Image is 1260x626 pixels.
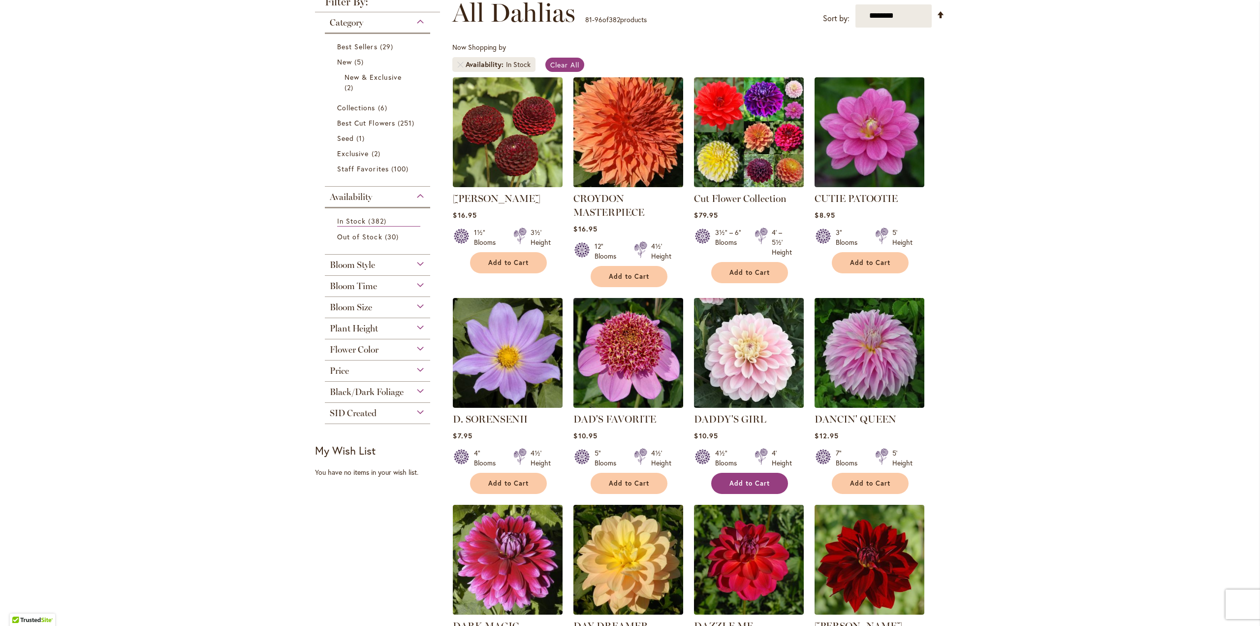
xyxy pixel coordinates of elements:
[694,77,804,187] img: CUT FLOWER COLLECTION
[729,479,770,488] span: Add to Cart
[452,42,506,52] span: Now Shopping by
[823,9,850,28] label: Sort by:
[815,505,924,615] img: DEBORA RENAE
[453,413,528,425] a: D. SORENSENII
[694,193,787,204] a: Cut Flower Collection
[815,607,924,617] a: DEBORA RENAE
[531,228,551,247] div: 3½' Height
[345,72,402,82] span: New & Exclusive
[711,473,788,494] button: Add to Cart
[595,448,622,468] div: 5" Blooms
[453,77,563,187] img: CROSSFIELD EBONY
[372,148,383,159] span: 2
[550,60,579,69] span: Clear All
[651,448,671,468] div: 4½' Height
[330,365,349,376] span: Price
[506,60,531,69] div: In Stock
[488,259,529,267] span: Add to Cart
[591,473,667,494] button: Add to Cart
[573,431,597,440] span: $10.95
[573,180,683,189] a: CROYDON MASTERPIECE
[337,164,420,174] a: Staff Favorites
[694,413,766,425] a: DADDY'S GIRL
[330,192,372,202] span: Availability
[573,607,683,617] a: DAY DREAMER
[337,164,389,173] span: Staff Favorites
[573,400,683,410] a: DAD'S FAVORITE
[694,298,804,408] img: DADDY'S GIRL
[474,228,502,247] div: 1½" Blooms
[453,607,563,617] a: DARK MAGIC
[573,298,683,408] img: DAD'S FAVORITE
[815,210,835,220] span: $8.95
[315,443,376,458] strong: My Wish List
[337,148,420,159] a: Exclusive
[330,323,378,334] span: Plant Height
[453,210,476,220] span: $16.95
[337,216,420,227] a: In Stock 382
[330,281,377,292] span: Bloom Time
[595,15,602,24] span: 96
[694,505,804,615] img: DAZZLE ME
[337,133,420,143] a: Seed
[356,133,367,143] span: 1
[453,505,563,615] img: DARK MAGIC
[545,58,584,72] a: Clear All
[694,210,718,220] span: $79.95
[315,467,446,477] div: You have no items in your wish list.
[711,262,788,283] button: Add to Cart
[694,180,804,189] a: CUT FLOWER COLLECTION
[453,431,472,440] span: $7.95
[573,413,656,425] a: DAD'S FAVORITE
[488,479,529,488] span: Add to Cart
[391,164,411,174] span: 100
[850,479,890,488] span: Add to Cart
[378,102,390,113] span: 6
[368,216,388,226] span: 382
[892,448,913,468] div: 5' Height
[850,259,890,267] span: Add to Cart
[453,298,563,408] img: D. SORENSENII
[651,241,671,261] div: 4½' Height
[330,17,363,28] span: Category
[729,268,770,277] span: Add to Cart
[595,241,622,261] div: 12" Blooms
[815,77,924,187] img: CUTIE PATOOTIE
[694,400,804,410] a: DADDY'S GIRL
[573,77,683,187] img: CROYDON MASTERPIECE
[337,231,420,242] a: Out of Stock 30
[337,102,420,113] a: Collections
[609,479,649,488] span: Add to Cart
[832,252,909,273] button: Add to Cart
[398,118,417,128] span: 251
[609,272,649,281] span: Add to Cart
[337,57,420,67] a: New
[337,103,376,112] span: Collections
[354,57,366,67] span: 5
[573,505,683,615] img: DAY DREAMER
[466,60,506,69] span: Availability
[815,431,838,440] span: $12.95
[453,180,563,189] a: CROSSFIELD EBONY
[694,431,718,440] span: $10.95
[694,607,804,617] a: DAZZLE ME
[337,42,378,51] span: Best Sellers
[7,591,35,619] iframe: Launch Accessibility Center
[573,193,644,218] a: CROYDON MASTERPIECE
[470,473,547,494] button: Add to Cart
[385,231,401,242] span: 30
[609,15,620,24] span: 382
[815,298,924,408] img: Dancin' Queen
[815,180,924,189] a: CUTIE PATOOTIE
[453,400,563,410] a: D. SORENSENII
[836,228,863,247] div: 3" Blooms
[832,473,909,494] button: Add to Cart
[772,448,792,468] div: 4' Height
[591,266,667,287] button: Add to Cart
[573,224,597,233] span: $16.95
[531,448,551,468] div: 4½' Height
[453,193,540,204] a: [PERSON_NAME]
[337,118,420,128] a: Best Cut Flowers
[330,260,375,270] span: Bloom Style
[815,400,924,410] a: Dancin' Queen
